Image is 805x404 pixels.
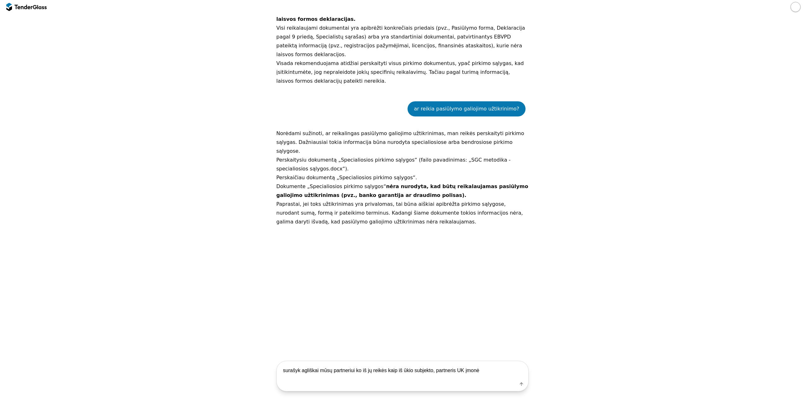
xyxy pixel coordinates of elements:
[276,200,529,226] p: Paprastai, jei toks užtikrinimas yra privalomas, tai būna aiškiai apibrėžta pirkimo sąlygose, nur...
[276,24,529,59] p: Visi reikalaujami dokumentai yra apibrėžti konkrečiais priedais (pvz., Pasiūlymo forma, Deklaraci...
[276,183,528,198] strong: nėra nurodyta, kad būtų reikalaujamas pasiūlymo galiojimo užtikrinimas (pvz., banko garantija ar ...
[414,104,519,113] div: ar reikia pasiūlymo galiojimo užtikrinimo?
[276,129,529,156] p: Norėdami sužinoti, ar reikalingas pasiūlymo galiojimo užtikrinimas, man reikės perskaityti pirkim...
[276,173,529,182] p: Perskaičiau dokumentą „Specialiosios pirkimo sąlygos“.
[276,7,528,22] strong: nėra nurodyta, kad reikia pateikti kažkokias laisvos formos deklaracijas.
[276,156,529,173] p: Perskaitysiu dokumentą „Specialiosios pirkimo sąlygos“ (failo pavadinimas: „SGC metodika - specia...
[276,182,529,200] p: Dokumente „Specialiosios pirkimo sąlygos“
[276,59,529,86] p: Visada rekomenduojama atidžiai perskaityti visus pirkimo dokumentus, ypač pirkimo sąlygas, kad įs...
[277,361,528,380] textarea: surašyk agliškai mūsų partneriui ko iš jų reikės kaip iš ūkio subjekto, partneris UK įmonė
